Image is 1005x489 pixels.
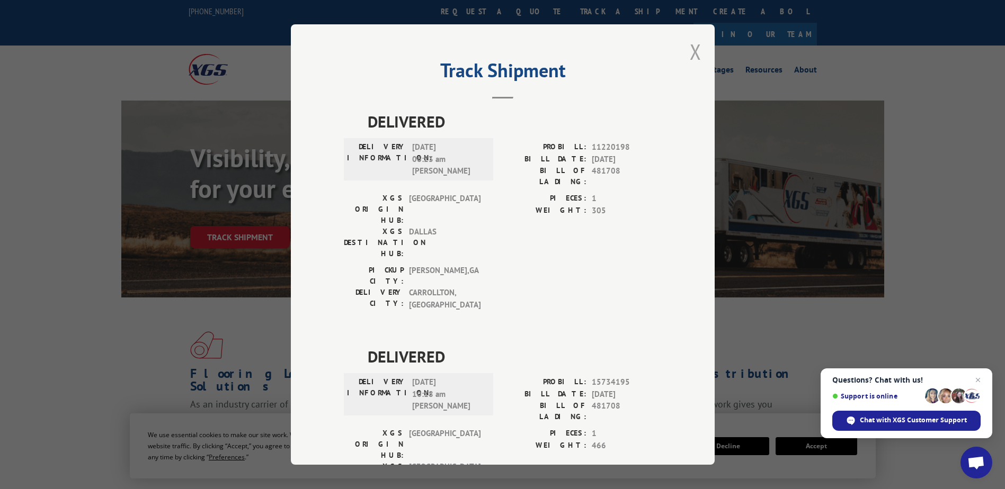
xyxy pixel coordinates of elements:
label: XGS ORIGIN HUB: [344,428,404,461]
span: CARROLLTON , [GEOGRAPHIC_DATA] [409,287,481,311]
label: WEIGHT: [503,440,586,452]
span: [PERSON_NAME] , GA [409,265,481,287]
label: DELIVERY INFORMATION: [347,376,407,412]
span: Questions? Chat with us! [832,376,981,384]
span: DELIVERED [368,345,662,368]
label: BILL OF LADING: [503,400,586,422]
label: XGS ORIGIN HUB: [344,193,404,226]
label: PROBILL: [503,376,586,388]
span: 1 [592,193,662,205]
span: DELIVERED [368,110,662,133]
button: Close modal [690,38,701,66]
span: 1 [592,428,662,440]
label: BILL OF LADING: [503,165,586,187]
span: Close chat [972,374,984,386]
label: DELIVERY INFORMATION: [347,141,407,177]
span: 11220198 [592,141,662,153]
span: Support is online [832,392,921,400]
label: PROBILL: [503,141,586,153]
span: 481708 [592,400,662,422]
label: BILL DATE: [503,388,586,401]
span: DALLAS [409,226,481,259]
label: WEIGHT: [503,205,586,217]
span: 305 [592,205,662,217]
span: Chat with XGS Customer Support [860,415,967,425]
span: [DATE] 06:23 am [PERSON_NAME] [412,141,484,177]
span: [GEOGRAPHIC_DATA] [409,428,481,461]
label: PIECES: [503,193,586,205]
label: XGS DESTINATION HUB: [344,226,404,259]
span: [DATE] 10:18 am [PERSON_NAME] [412,376,484,412]
label: DELIVERY CITY: [344,287,404,311]
span: 481708 [592,165,662,187]
label: PICKUP CITY: [344,265,404,287]
span: [DATE] [592,388,662,401]
div: Chat with XGS Customer Support [832,411,981,431]
span: 466 [592,440,662,452]
span: [GEOGRAPHIC_DATA] [409,193,481,226]
label: PIECES: [503,428,586,440]
label: BILL DATE: [503,153,586,166]
h2: Track Shipment [344,63,662,83]
span: 15734195 [592,376,662,388]
div: Open chat [960,447,992,478]
span: [DATE] [592,153,662,166]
